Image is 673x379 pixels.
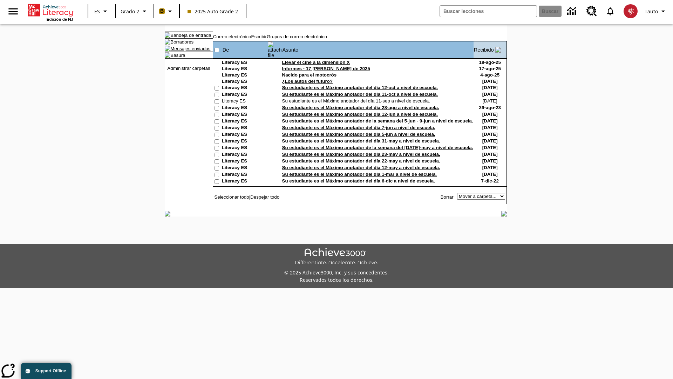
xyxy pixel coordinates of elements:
[222,72,267,79] td: Literacy ES
[35,368,66,373] span: Support Offline
[222,105,267,112] td: Literacy ES
[482,165,498,170] nobr: [DATE]
[482,92,498,97] nobr: [DATE]
[282,138,440,144] a: Su estudiante es el Máximo anotador del día 31-may a nivel de escuela.
[282,178,435,184] a: Su estudiante es el Máximo anotador del día 6-dic a nivel de escuela.
[482,132,498,137] nobr: [DATE]
[222,112,267,118] td: Literacy ES
[165,32,170,38] img: folder_icon_pick.gif
[282,92,438,97] a: Su estudiante es el Máximo anotador del día 11-oct a nivel de escuela.
[482,112,498,117] nobr: [DATE]
[282,118,473,124] a: Su estudiante es el Máximo anotador de la semana del 5-jun - 9-jun a nivel de escuela.
[214,194,249,200] a: Seleccionar todo
[223,47,229,53] a: De
[94,8,100,15] span: ES
[21,363,72,379] button: Support Offline
[118,5,151,18] button: Grado: Grado 2, Elige un grado
[222,92,267,98] td: Literacy ES
[3,1,23,22] button: Abrir el menú lateral
[222,132,267,138] td: Literacy ES
[251,34,267,39] a: Escribir
[222,172,267,178] td: Literacy ES
[479,105,501,110] nobr: 29-ago-23
[222,66,267,72] td: Literacy ES
[160,7,164,15] span: B
[482,85,498,90] nobr: [DATE]
[213,34,251,39] a: Correo electrónico
[222,165,267,172] td: Literacy ES
[601,2,619,20] a: Notificaciones
[482,138,498,144] nobr: [DATE]
[28,2,73,21] div: Portada
[282,105,439,110] a: Su estudiante es el Máximo anotador del día 28-ago a nivel de escuela.
[295,248,378,266] img: Achieve3000 Differentiate Accelerate Achieve
[47,17,73,21] span: Edición de NJ
[482,118,498,124] nobr: [DATE]
[267,34,327,39] a: Grupos de correo electrónico
[213,204,507,205] img: black_spacer.gif
[222,85,267,92] td: Literacy ES
[480,72,499,78] nobr: 4-ago-25
[222,125,267,132] td: Literacy ES
[222,152,267,158] td: Literacy ES
[282,98,430,104] a: Su estudiante es el Máximo anotador del día 11-sep a nivel de escuela.
[482,152,498,157] nobr: [DATE]
[479,60,501,65] nobr: 18-ago-25
[282,145,473,150] a: Su estudiante es el Máximo anotador de la semana del [DATE]-may a nivel de escuela.
[282,125,435,130] a: Su estudiante es el Máximo anotador del día 7-jun a nivel de escuela.
[165,52,170,58] img: folder_icon.gif
[482,145,498,150] nobr: [DATE]
[282,152,440,157] a: Su estudiante es el Máximo anotador del día 23-may a nivel de escuela.
[483,98,497,104] nobr: [DATE]
[121,8,139,15] span: Grado 2
[250,194,279,200] a: Despejar todo
[282,172,437,177] a: Su estudiante es el Máximo anotador del día 1-mar a nivel de escuela.
[582,2,601,21] a: Centro de recursos, Se abrirá en una pestaña nueva.
[282,72,337,78] a: Nacido para el motocrós
[222,79,267,85] td: Literacy ES
[482,172,498,177] nobr: [DATE]
[222,145,267,152] td: Literacy ES
[282,85,438,90] a: Su estudiante es el Máximo anotador del día 12-oct a nivel de escuela.
[170,39,193,45] a: Borradores
[222,158,267,165] td: Literacy ES
[501,211,507,217] img: table_footer_right.gif
[283,47,299,53] a: Asunto
[165,211,170,217] img: table_footer_left.gif
[222,118,267,125] td: Literacy ES
[156,5,177,18] button: Boost El color de la clase es anaranjado claro. Cambiar el color de la clase.
[268,41,282,58] img: attach file
[642,5,670,18] button: Perfil/Configuración
[170,53,185,58] a: Basura
[645,8,658,15] span: Tauto
[165,46,170,51] img: folder_icon.gif
[282,158,440,164] a: Su estudiante es el Máximo anotador del día 22-may a nivel de escuela.
[440,6,537,17] input: Buscar campo
[165,39,170,45] img: folder_icon.gif
[188,8,238,15] span: 2025 Auto Grade 2
[479,66,501,71] nobr: 17-ago-25
[90,5,113,18] button: Lenguaje: ES, Selecciona un idioma
[282,79,333,84] a: ¿Los autos del futuro?
[282,132,435,137] a: Su estudiante es el Máximo anotador del día 5-jun a nivel de escuela.
[282,165,440,170] a: Su estudiante es el Máximo anotador del día 12-may a nivel de escuela.
[222,178,267,185] td: Literacy ES
[441,194,454,200] a: Borrar
[481,178,499,184] nobr: 7-dic-22
[282,60,350,65] a: Llevar el cine a la dimensión X
[482,125,498,130] nobr: [DATE]
[495,47,501,53] img: arrow_down.gif
[170,33,211,38] a: Bandeja de entrada
[624,4,638,18] img: avatar image
[170,46,210,51] a: Mensajes enviados
[222,60,267,66] td: Literacy ES
[482,79,498,84] nobr: [DATE]
[563,2,582,21] a: Centro de información
[213,193,299,201] td: |
[222,98,267,105] td: Literacy ES
[282,112,438,117] a: Su estudiante es el Máximo anotador del día 12-jun a nivel de escuela.
[167,66,210,71] a: Administrar carpetas
[222,138,267,145] td: Literacy ES
[474,47,494,53] a: Recibido
[282,66,370,71] a: Informes - 17 [PERSON_NAME] de 2025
